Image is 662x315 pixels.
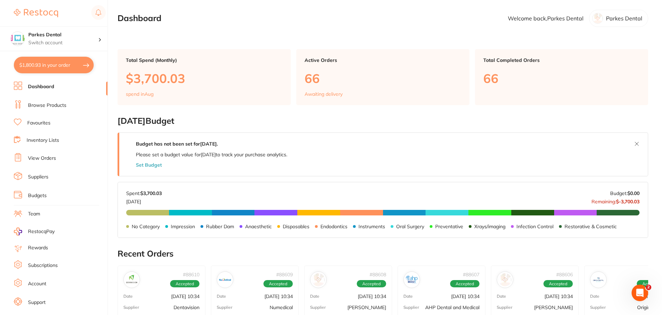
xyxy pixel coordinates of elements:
[218,273,232,286] img: Numedical
[140,190,162,196] strong: $3,700.03
[27,120,50,127] a: Favourites
[183,272,199,277] p: # 88610
[14,57,94,73] button: $1,800.93 in your order
[516,224,553,229] p: Infection Control
[263,280,293,288] span: Accepted
[590,305,606,310] p: Supplier
[483,71,640,85] p: 66
[370,272,386,277] p: # 88608
[28,228,55,235] span: RestocqPay
[347,305,386,310] p: [PERSON_NAME]
[616,198,640,205] strong: $-3,700.03
[270,305,293,310] p: Numedical
[475,49,648,105] a: Total Completed Orders66
[405,273,418,286] img: AHP Dental and Medical
[171,294,199,299] p: [DATE] 10:34
[450,280,479,288] span: Accepted
[435,224,463,229] p: Preventative
[28,244,48,251] a: Rewards
[171,224,195,229] p: Impression
[544,294,573,299] p: [DATE] 10:34
[610,191,640,196] p: Budget:
[543,280,573,288] span: Accepted
[118,116,648,126] h2: [DATE] Budget
[118,249,648,259] h2: Recent Orders
[534,305,573,310] p: [PERSON_NAME]
[425,305,479,310] p: AHP Dental and Medical
[590,294,599,299] p: Date
[305,91,343,97] p: Awaiting delivery
[14,9,58,17] img: Restocq Logo
[217,305,232,310] p: Supplier
[357,280,386,288] span: Accepted
[28,192,47,199] a: Budgets
[498,273,512,286] img: Henry Schein Halas
[170,280,199,288] span: Accepted
[28,102,66,109] a: Browse Products
[305,57,461,63] p: Active Orders
[358,294,386,299] p: [DATE] 10:34
[627,190,640,196] strong: $0.00
[136,152,287,157] p: Please set a budget value for [DATE] to track your purchase analytics.
[312,273,325,286] img: Adam Dental
[28,211,40,217] a: Team
[296,49,469,105] a: Active Orders66Awaiting delivery
[126,71,282,85] p: $3,700.03
[276,272,293,277] p: # 88609
[28,299,46,306] a: Support
[11,32,25,46] img: Parkes Dental
[403,305,419,310] p: Supplier
[14,5,58,21] a: Restocq Logo
[125,273,138,286] img: Dentavision
[136,162,162,168] button: Set Budget
[123,305,139,310] p: Supplier
[305,71,461,85] p: 66
[28,155,56,162] a: View Orders
[126,191,162,196] p: Spent:
[463,272,479,277] p: # 88607
[451,294,479,299] p: [DATE] 10:34
[283,224,309,229] p: Disposables
[27,137,59,144] a: Inventory Lists
[28,280,46,287] a: Account
[28,83,54,90] a: Dashboard
[28,31,98,38] h4: Parkes Dental
[28,174,48,180] a: Suppliers
[245,224,272,229] p: Anaesthetic
[310,294,319,299] p: Date
[264,294,293,299] p: [DATE] 10:34
[646,285,651,290] span: 2
[497,305,512,310] p: Supplier
[592,273,605,286] img: Origin Dental
[14,228,22,235] img: RestocqPay
[136,141,218,147] strong: Budget has not been set for [DATE] .
[483,57,640,63] p: Total Completed Orders
[632,285,648,301] iframe: Intercom live chat
[508,15,584,21] p: Welcome back, Parkes Dental
[497,294,506,299] p: Date
[118,49,291,105] a: Total Spend (Monthly)$3,700.03spend inAug
[358,224,385,229] p: Instruments
[606,15,642,21] p: Parkes Dental
[591,196,640,204] p: Remaining:
[14,228,55,235] a: RestocqPay
[565,224,617,229] p: Restorative & Cosmetic
[132,224,160,229] p: No Category
[310,305,326,310] p: Supplier
[174,305,199,310] p: Dentavision
[474,224,505,229] p: Xrays/imaging
[123,294,133,299] p: Date
[126,57,282,63] p: Total Spend (Monthly)
[206,224,234,229] p: Rubber Dam
[126,196,162,204] p: [DATE]
[28,262,58,269] a: Subscriptions
[320,224,347,229] p: Endodontics
[403,294,413,299] p: Date
[28,39,98,46] p: Switch account
[396,224,424,229] p: Oral Surgery
[217,294,226,299] p: Date
[556,272,573,277] p: # 88606
[118,13,161,23] h2: Dashboard
[126,91,153,97] p: spend in Aug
